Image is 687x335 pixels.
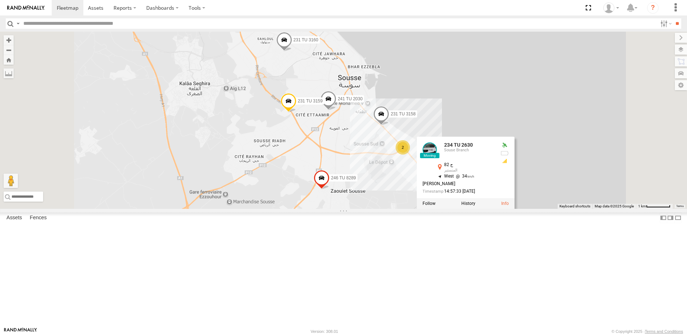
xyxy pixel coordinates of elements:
span: Map data ©2025 Google [595,204,634,208]
span: 1 km [638,204,646,208]
button: Drag Pegman onto the map to open Street View [4,174,18,188]
label: Dock Summary Table to the Left [660,212,667,223]
span: 231 TU 3159 [298,98,323,104]
img: rand-logo.svg [7,5,45,10]
a: Terms (opens in new tab) [676,205,684,208]
button: Keyboard shortcuts [559,204,590,209]
div: No battery health information received from this device. [500,150,509,156]
label: Hide Summary Table [674,212,682,223]
div: GSM Signal = 3 [500,158,509,164]
a: Terms and Conditions [645,329,683,334]
span: 231 TU 3160 [294,37,318,42]
div: Nejah Benkhalifa [601,3,622,13]
label: Search Filter Options [658,18,673,29]
div: المنستير [444,168,494,173]
span: 34 [454,174,474,179]
a: Visit our Website [4,328,37,335]
div: [PERSON_NAME] [423,182,494,186]
div: Valid GPS Fix [500,142,509,148]
div: 2 [396,140,410,155]
label: View Asset History [461,201,475,206]
label: Search Query [15,18,21,29]
label: Measure [4,68,14,78]
span: 241 TU 2030 [338,96,363,101]
a: 234 TU 2630 [444,142,473,148]
div: Date/time of location update [423,189,494,194]
button: Zoom in [4,35,14,45]
label: Assets [3,213,26,223]
div: Version: 308.01 [311,329,338,334]
a: View Asset Details [423,142,437,157]
label: Map Settings [675,80,687,90]
div: ج 82 [444,162,494,167]
span: 231 TU 3158 [391,111,415,116]
a: View Asset Details [501,201,509,206]
i: ? [647,2,659,14]
button: Map Scale: 1 km per 64 pixels [636,204,673,209]
label: Dock Summary Table to the Right [667,212,674,223]
div: © Copyright 2025 - [612,329,683,334]
button: Zoom Home [4,55,14,65]
label: Realtime tracking of Asset [423,201,435,206]
span: West [444,174,454,179]
label: Fences [26,213,50,223]
span: 246 TU 8289 [331,175,356,180]
div: Souse Branch [444,148,494,152]
button: Zoom out [4,45,14,55]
